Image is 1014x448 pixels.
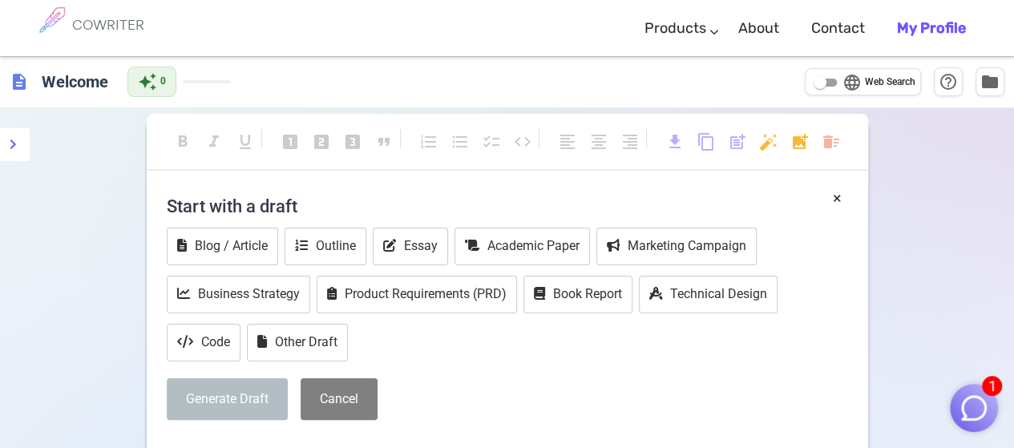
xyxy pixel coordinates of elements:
img: Close chat [959,393,989,423]
span: Web Search [865,75,915,91]
b: My Profile [897,19,966,37]
span: format_underlined [236,132,255,151]
button: Outline [285,228,366,265]
button: Technical Design [639,276,778,313]
a: Products [644,5,706,52]
a: About [738,5,779,52]
span: looks_two [312,132,331,151]
button: Product Requirements (PRD) [317,276,517,313]
span: format_italic [204,132,224,151]
button: Marketing Campaign [596,228,757,265]
button: Blog / Article [167,228,278,265]
span: looks_3 [343,132,362,151]
span: download [665,132,685,151]
button: 1 [950,384,998,432]
span: auto_awesome [138,72,157,91]
button: Generate Draft [167,378,288,421]
span: format_align_center [589,132,608,151]
span: format_list_numbered [419,132,438,151]
button: Manage Documents [976,67,1004,96]
span: 0 [160,74,166,90]
button: Other Draft [247,324,348,361]
span: format_quote [374,132,394,151]
span: 1 [982,376,1002,396]
button: Business Strategy [167,276,310,313]
a: My Profile [897,5,966,52]
span: language [842,73,862,92]
span: delete_sweep [822,132,841,151]
span: content_copy [697,132,716,151]
h6: COWRITER [72,18,144,32]
button: × [833,187,842,210]
button: Help & Shortcuts [934,67,963,96]
button: Book Report [523,276,632,313]
span: description [10,72,29,91]
span: code [513,132,532,151]
button: Academic Paper [454,228,590,265]
a: Contact [811,5,865,52]
span: post_add [728,132,747,151]
h6: Click to edit title [35,66,115,98]
span: format_align_right [620,132,640,151]
button: Code [167,324,240,361]
span: looks_one [281,132,300,151]
button: Cancel [301,378,378,421]
span: format_align_left [558,132,577,151]
span: folder [980,72,1000,91]
span: add_photo_alternate [790,132,810,151]
span: auto_fix_high [759,132,778,151]
button: Essay [373,228,448,265]
span: format_list_bulleted [450,132,470,151]
h4: Start with a draft [167,187,848,225]
span: help_outline [939,72,958,91]
span: format_bold [173,132,192,151]
span: checklist [482,132,501,151]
